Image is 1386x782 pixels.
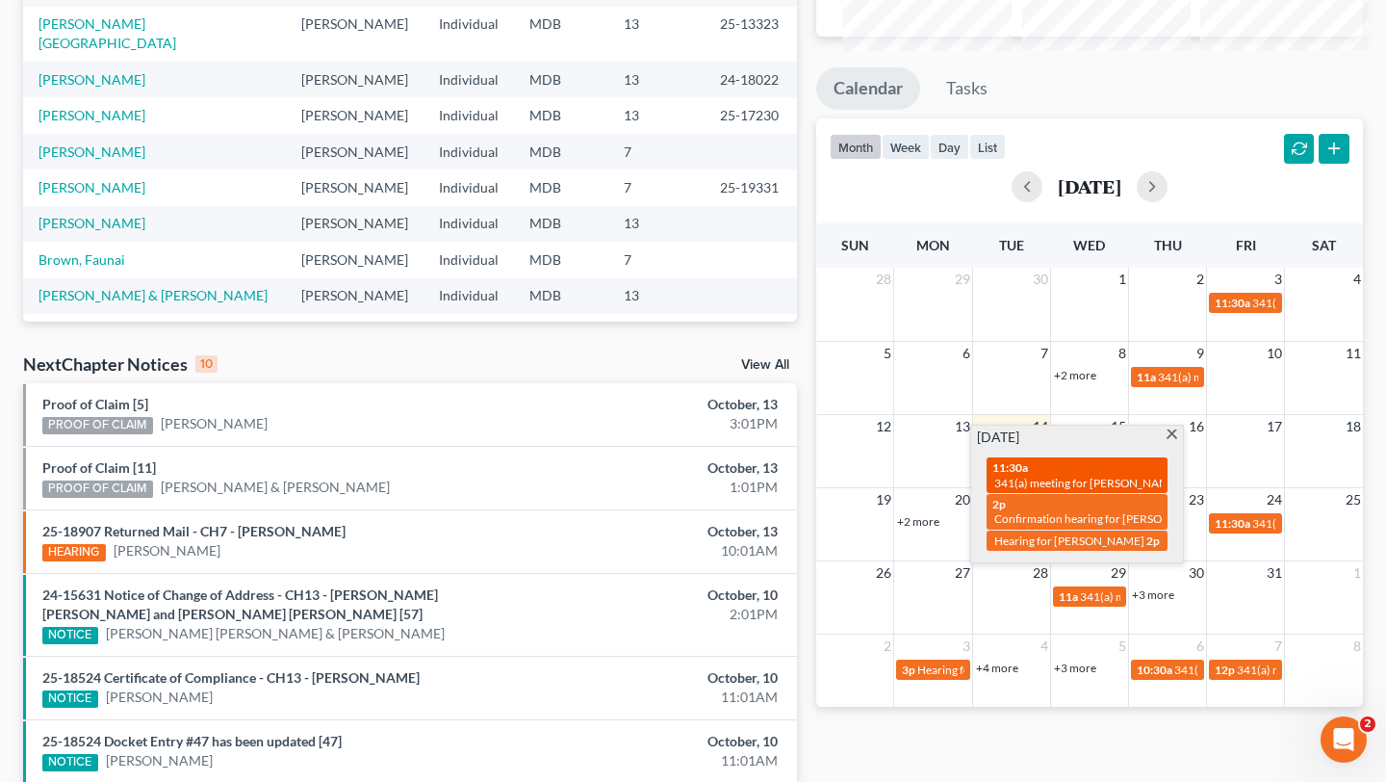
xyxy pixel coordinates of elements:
[705,7,797,62] td: 25-13323
[42,691,98,708] div: NOTICE
[994,476,1180,490] span: 341(a) meeting for [PERSON_NAME]
[1351,268,1363,291] span: 4
[916,237,950,253] span: Mon
[1137,370,1156,384] span: 11a
[882,134,930,160] button: week
[545,751,777,770] div: 11:01AM
[953,488,972,511] span: 20
[42,586,438,622] a: 24-15631 Notice of Change of Address - CH13 - [PERSON_NAME] [PERSON_NAME] and [PERSON_NAME] [PERS...
[1031,268,1050,291] span: 30
[1344,488,1363,511] span: 25
[38,179,145,195] a: [PERSON_NAME]
[608,62,705,97] td: 13
[1132,587,1174,602] a: +3 more
[1116,635,1128,658] span: 5
[1073,237,1105,253] span: Wed
[874,488,893,511] span: 19
[286,134,423,169] td: [PERSON_NAME]
[286,314,423,350] td: [PERSON_NAME]
[423,314,514,350] td: Individual
[1215,296,1250,310] span: 11:30a
[1054,661,1096,675] a: +3 more
[286,62,423,97] td: [PERSON_NAME]
[953,415,972,438] span: 13
[545,478,777,497] div: 1:01PM
[608,134,705,169] td: 7
[161,478,390,497] a: [PERSON_NAME] & [PERSON_NAME]
[1194,268,1206,291] span: 2
[994,534,1144,548] span: Hearing for [PERSON_NAME]
[1272,268,1284,291] span: 3
[1154,237,1182,253] span: Thu
[741,358,789,372] a: View All
[992,460,1028,475] span: 11:30a
[42,396,148,412] a: Proof of Claim [5]
[42,733,342,749] a: 25-18524 Docket Entry #47 has been updated [47]
[882,635,893,658] span: 2
[42,544,106,561] div: HEARING
[608,242,705,277] td: 7
[830,134,882,160] button: month
[545,586,777,605] div: October, 10
[514,62,608,97] td: MDB
[1312,237,1336,253] span: Sat
[286,278,423,314] td: [PERSON_NAME]
[545,732,777,751] div: October, 10
[841,237,869,253] span: Sun
[608,278,705,314] td: 13
[1116,342,1128,365] span: 8
[608,169,705,205] td: 7
[953,561,972,585] span: 27
[977,428,1019,447] span: [DATE]
[992,497,1006,511] span: 2p
[42,627,98,644] div: NOTICE
[545,605,777,624] div: 2:01PM
[994,511,1213,526] span: Confirmation hearing for [PERSON_NAME]
[286,97,423,133] td: [PERSON_NAME]
[545,458,777,478] div: October, 13
[961,635,972,658] span: 3
[929,67,1005,110] a: Tasks
[1109,415,1128,438] span: 15
[545,522,777,541] div: October, 13
[1109,561,1128,585] span: 29
[514,206,608,242] td: MDB
[38,15,176,51] a: [PERSON_NAME][GEOGRAPHIC_DATA]
[423,62,514,97] td: Individual
[1158,370,1344,384] span: 341(a) meeting for [PERSON_NAME]
[969,134,1006,160] button: list
[1031,561,1050,585] span: 28
[1360,717,1375,732] span: 2
[106,751,213,770] a: [PERSON_NAME]
[38,287,268,303] a: [PERSON_NAME] & [PERSON_NAME]
[514,134,608,169] td: MDB
[930,134,969,160] button: day
[38,251,125,268] a: Brown, Faunai
[608,314,705,350] td: 13
[1174,663,1360,677] span: 341(a) meeting for [PERSON_NAME]
[1351,635,1363,658] span: 8
[106,624,445,643] a: [PERSON_NAME] [PERSON_NAME] & [PERSON_NAME]
[1265,488,1284,511] span: 24
[286,206,423,242] td: [PERSON_NAME]
[423,97,514,133] td: Individual
[1137,663,1172,677] span: 10:30a
[1187,415,1206,438] span: 16
[1194,635,1206,658] span: 6
[161,414,268,433] a: [PERSON_NAME]
[545,668,777,688] div: October, 10
[545,395,777,414] div: October, 13
[545,414,777,433] div: 3:01PM
[514,242,608,277] td: MDB
[286,169,423,205] td: [PERSON_NAME]
[608,7,705,62] td: 13
[1265,342,1284,365] span: 10
[106,688,213,707] a: [PERSON_NAME]
[1187,561,1206,585] span: 30
[953,268,972,291] span: 29
[1344,415,1363,438] span: 18
[1146,534,1160,548] span: 2p
[42,417,153,434] div: PROOF OF CLAIM
[705,62,797,97] td: 24-18022
[42,669,420,686] a: 25-18524 Certificate of Compliance - CH13 - [PERSON_NAME]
